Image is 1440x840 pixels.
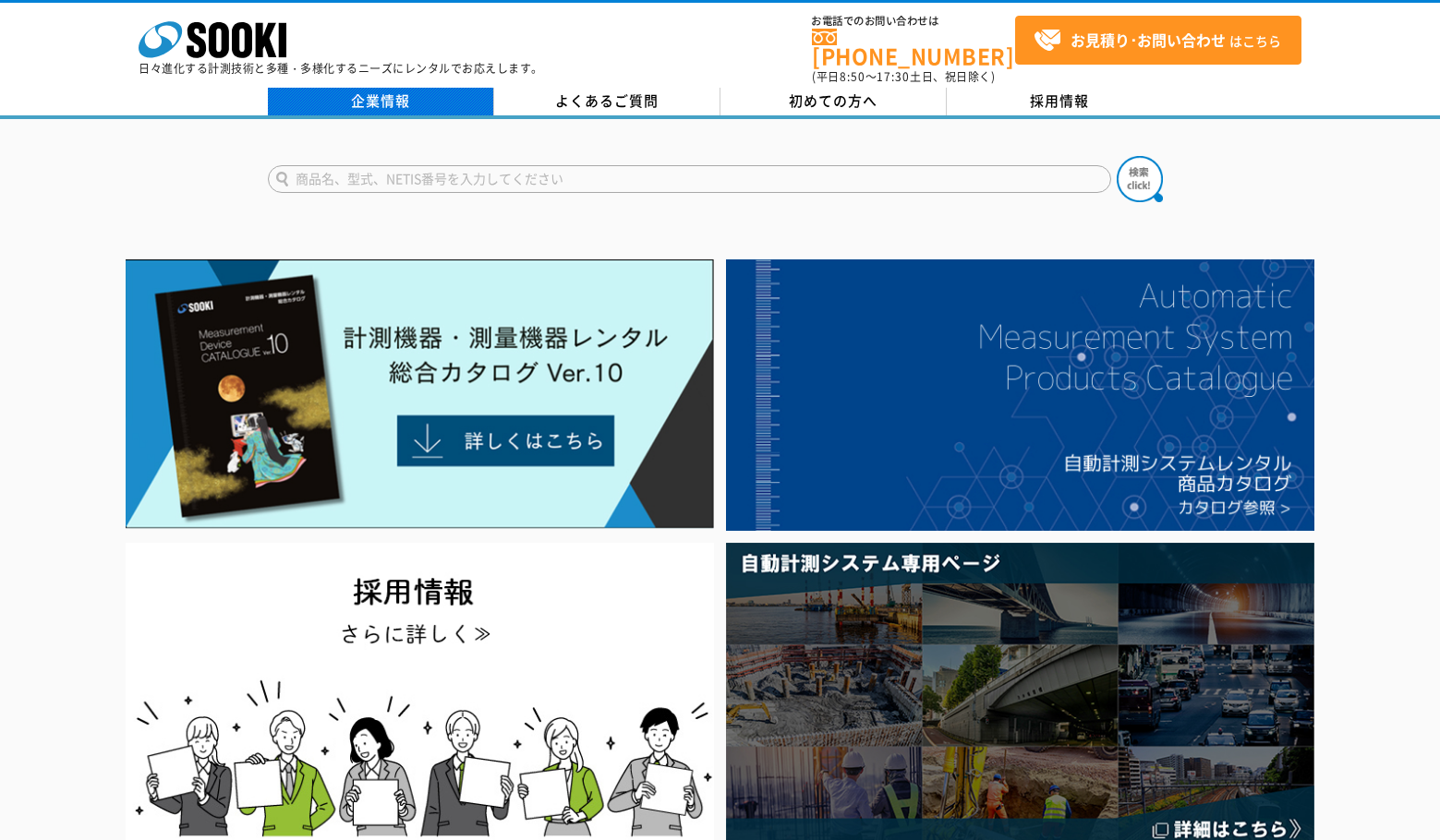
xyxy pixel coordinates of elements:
[1034,27,1281,54] span: はこちら
[840,68,865,85] span: 8:50
[1015,16,1301,65] a: お見積り･お問い合わせはこちら
[126,259,714,529] img: Catalog Ver10
[1117,156,1163,202] img: btn_search.png
[877,68,910,85] span: 17:30
[812,16,1015,27] span: お電話でのお問い合わせは
[1071,29,1226,51] strong: お見積り･お問い合わせ
[139,63,543,74] p: 日々進化する計測技術と多種・多様化するニーズにレンタルでお応えします。
[268,88,494,115] a: 企業情報
[268,165,1111,193] input: 商品名、型式、NETIS番号を入力してください
[720,88,947,115] a: 初めての方へ
[789,90,877,111] span: 初めての方へ
[947,88,1173,115] a: 採用情報
[494,88,720,115] a: よくあるご質問
[726,259,1314,531] img: 自動計測システムカタログ
[812,68,995,85] span: (平日 ～ 土日、祝日除く)
[812,29,1015,66] a: [PHONE_NUMBER]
